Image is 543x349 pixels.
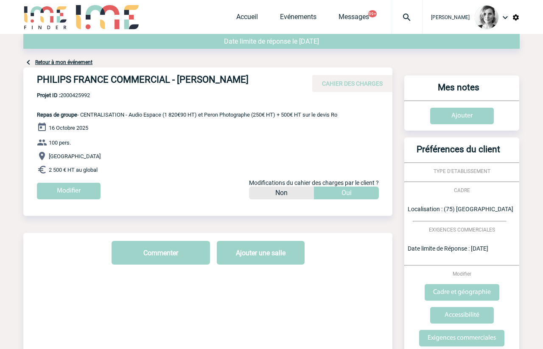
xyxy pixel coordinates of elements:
h3: Mes notes [408,82,509,101]
input: Modifier [37,183,101,199]
span: TYPE D'ETABLISSEMENT [434,168,490,174]
span: Modifications du cahier des charges par le client ? [249,179,379,186]
span: Date limite de réponse le [DATE] [224,37,319,45]
img: IME-Finder [23,5,67,29]
button: Ajouter une salle [217,241,305,265]
span: [GEOGRAPHIC_DATA] [49,153,101,159]
h4: PHILIPS FRANCE COMMERCIAL - [PERSON_NAME] [37,74,291,89]
a: Messages [339,13,369,25]
button: 99+ [368,10,377,17]
button: Commenter [112,241,210,265]
span: Localisation : (75) [GEOGRAPHIC_DATA] [408,206,513,212]
span: CAHIER DES CHARGES [322,80,383,87]
span: Modifier [453,271,471,277]
a: Evénements [280,13,316,25]
span: 16 Octobre 2025 [49,125,88,131]
span: EXIGENCES COMMERCIALES [429,227,495,233]
span: Repas de groupe [37,112,77,118]
p: Oui [341,187,352,199]
span: Date limite de Réponse : [DATE] [408,245,488,252]
span: 100 pers. [49,140,71,146]
input: Ajouter [430,108,494,124]
input: Exigences commerciales [419,330,504,346]
a: Accueil [236,13,258,25]
input: Cadre et géographie [425,284,499,301]
input: Accessibilité [430,307,494,324]
span: - CENTRALISATION - Audio Espace (1 820€90 HT) et Peron Photographe (250€ HT) + 500€ HT sur le dev... [37,112,337,118]
span: CADRE [454,187,470,193]
b: Projet ID : [37,92,60,98]
a: Retour à mon événement [35,59,92,65]
span: [PERSON_NAME] [431,14,470,20]
span: 2 500 € HT au global [49,167,98,173]
span: 2000425992 [37,92,337,98]
img: 103019-1.png [475,6,498,29]
p: Non [275,187,288,199]
h3: Préférences du client [408,144,509,162]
